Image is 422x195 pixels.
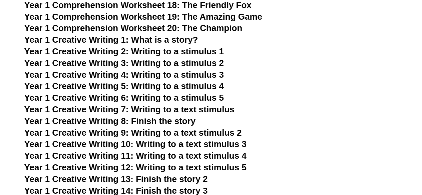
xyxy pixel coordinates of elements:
iframe: Chat Widget [311,120,422,195]
a: Year 1 Comprehension Worksheet 20: The Champion [24,23,243,33]
a: Year 1 Creative Writing 2: Writing to a stimulus 1 [24,46,224,56]
a: Year 1 Creative Writing 3: Writing to a stimulus 2 [24,58,224,68]
a: Year 1 Creative Writing 12: Writing to a text stimulus 5 [24,162,247,172]
a: Year 1 Comprehension Worksheet 19: The Amazing Game [24,12,262,22]
a: Year 1 Creative Writing 7: Writing to a text stimulus [24,104,235,114]
a: Year 1 Creative Writing 9: Writing to a text stimulus 2 [24,128,242,138]
a: Year 1 Creative Writing 13: Finish the story 2 [24,174,208,184]
a: Year 1 Creative Writing 6: Writing to a stimulus 5 [24,93,224,103]
a: Year 1 Creative Writing 8: Finish the story [24,116,196,126]
a: Year 1 Creative Writing 10: Writing to a text stimulus 3 [24,139,247,149]
a: Year 1 Creative Writing 1: What is a story? [24,35,198,45]
a: Year 1 Creative Writing 4: Writing to a stimulus 3 [24,70,224,80]
a: Year 1 Creative Writing 11: Writing to a text stimulus 4 [24,151,247,161]
a: Year 1 Creative Writing 5: Writing to a stimulus 4 [24,81,224,91]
